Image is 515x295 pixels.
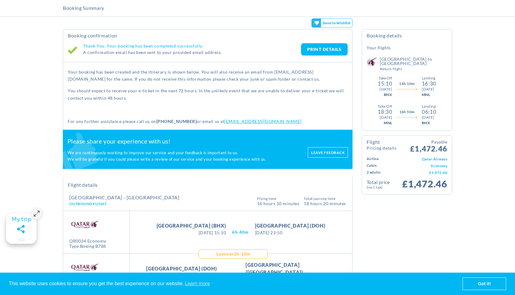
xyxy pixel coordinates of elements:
p: A confirmation email has been sent to your provided email address. [83,49,301,56]
span: 16h 10m [399,81,414,86]
span: [GEOGRAPHIC_DATA] (DOH) [146,265,217,272]
img: QR.png [69,216,100,233]
a: Leave feedback [308,147,348,158]
span: Layover [216,250,234,258]
h2: Flight Details [68,182,348,188]
gamitee-floater-minimize-handle: Maximize [6,213,36,244]
p: For any further assistance please call us on or email us at . [68,118,348,125]
img: QR.png [69,259,100,276]
h5: Your Flights [367,45,391,51]
div: 15:10 [378,81,392,86]
span: 16 Hours 10 Minutes [257,201,299,206]
a: PRINT DETAILS [301,43,348,56]
h4: [GEOGRAPHIC_DATA] - [GEOGRAPHIC_DATA] [69,195,180,200]
div: 16:30 [422,81,436,86]
td: 2 Adults [367,169,395,176]
h4: Flight [367,140,396,150]
div: 06:10 [422,109,436,115]
td: Economy [395,162,447,169]
img: Qatar Airways [366,57,378,66]
span: 6H 40M [232,228,249,236]
td: Cabin [367,162,395,169]
small: Pricing Details [367,146,396,150]
small: Return Flight [380,67,447,71]
a: dismiss cookie message [463,278,506,290]
h5: [GEOGRAPHIC_DATA] to [GEOGRAPHIC_DATA] [380,57,447,71]
span: Total Journey Time [304,197,346,201]
div: [DATE] [380,86,392,92]
p: We are continuously working to improve our service and your feedback is important to us. We will ... [67,150,302,163]
td: Qatar Airways [395,155,447,162]
h2: Please share your experience with us! [67,137,302,145]
small: (Incl. Tax) [367,185,402,190]
span: 16h 50m [399,109,415,115]
div: Take Off [378,104,392,109]
div: [DATE] [380,115,392,120]
span: £1,472.46 [402,178,447,190]
td: £1,472.46 [395,169,447,176]
td: Total Price [367,179,402,190]
div: BHX [422,120,436,126]
small: Payable [410,139,447,145]
div: Type Boeing B788 [69,244,106,249]
div: Take Off [379,75,392,81]
p: Your booking has been created and the itinerary is shown below. You will also receive an email fr... [68,68,348,83]
div: [DATE] [422,86,436,92]
span: Outbound Flight [69,201,107,206]
h4: Thank You. Your booking has been completed successfully. [83,43,301,49]
span: [DATE] 23:50 [255,229,326,236]
span: [GEOGRAPHIC_DATA] (DOH) [255,222,326,229]
div: [DATE] [422,115,436,120]
h2: Booking Confirmation [68,33,348,39]
div: QR0034 Economy [69,239,106,244]
span: Flying Time [257,197,299,201]
div: 18:30 [378,109,392,115]
span: [GEOGRAPHIC_DATA] ([GEOGRAPHIC_DATA]) [246,261,335,276]
span: [GEOGRAPHIC_DATA] (BHX) [157,222,226,229]
div: Landing [422,75,436,81]
span: 18 hours 20 Minutes [304,201,346,206]
a: learn more about cookies [184,279,211,288]
div: MNL [422,92,436,98]
span: This website uses cookies to ensure you get the best experience on our website. [9,279,463,288]
gamitee-button: Get your friends' opinions [311,18,353,28]
p: You should expect to receive your e-ticket in the next 72 hours. In the unlikely event that we ar... [68,87,348,102]
a: [EMAIL_ADDRESS][DOMAIN_NAME] [224,119,301,124]
span: [DATE] 15:10 [157,229,226,236]
span: 9H 30M [223,271,239,279]
div: 2H 10M [215,250,251,258]
h4: Booking Details [367,33,447,43]
td: Airline [367,155,395,162]
div: MNL [384,120,392,126]
span: £1,472.46 [410,139,447,152]
strong: [PHONE_NUMBER] [156,119,197,124]
div: Landing [422,104,436,109]
div: BHX [384,92,392,98]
